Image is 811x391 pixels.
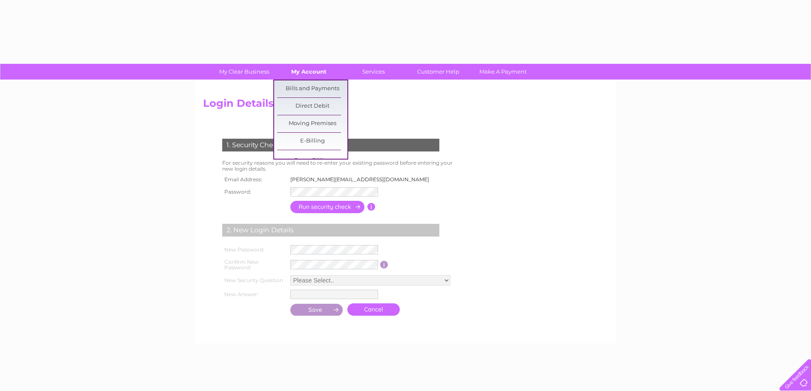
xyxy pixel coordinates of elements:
input: Submit [290,304,343,316]
th: Confirm New Password: [220,257,288,274]
a: My Clear Business [209,64,279,80]
th: New Password: [220,243,288,257]
div: 2. New Login Details [222,224,439,237]
a: Direct Debit [277,98,347,115]
input: Information [367,203,375,211]
td: [PERSON_NAME][EMAIL_ADDRESS][DOMAIN_NAME] [288,174,436,185]
input: Information [380,261,388,268]
div: 1. Security Check [222,139,439,151]
a: My Account [274,64,344,80]
th: New Security Question [220,273,288,288]
a: Moving Premises [277,115,347,132]
h2: Login Details [203,97,608,114]
td: For security reasons you will need to re-enter your existing password before entering your new lo... [220,158,462,174]
th: New Answer: [220,288,288,301]
th: Password: [220,185,288,199]
th: Email Address: [220,174,288,185]
a: Services [338,64,409,80]
a: Paper Billing [277,152,347,169]
a: Cancel [347,303,400,316]
a: Customer Help [403,64,473,80]
a: Bills and Payments [277,80,347,97]
a: Make A Payment [468,64,538,80]
a: E-Billing [277,133,347,150]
